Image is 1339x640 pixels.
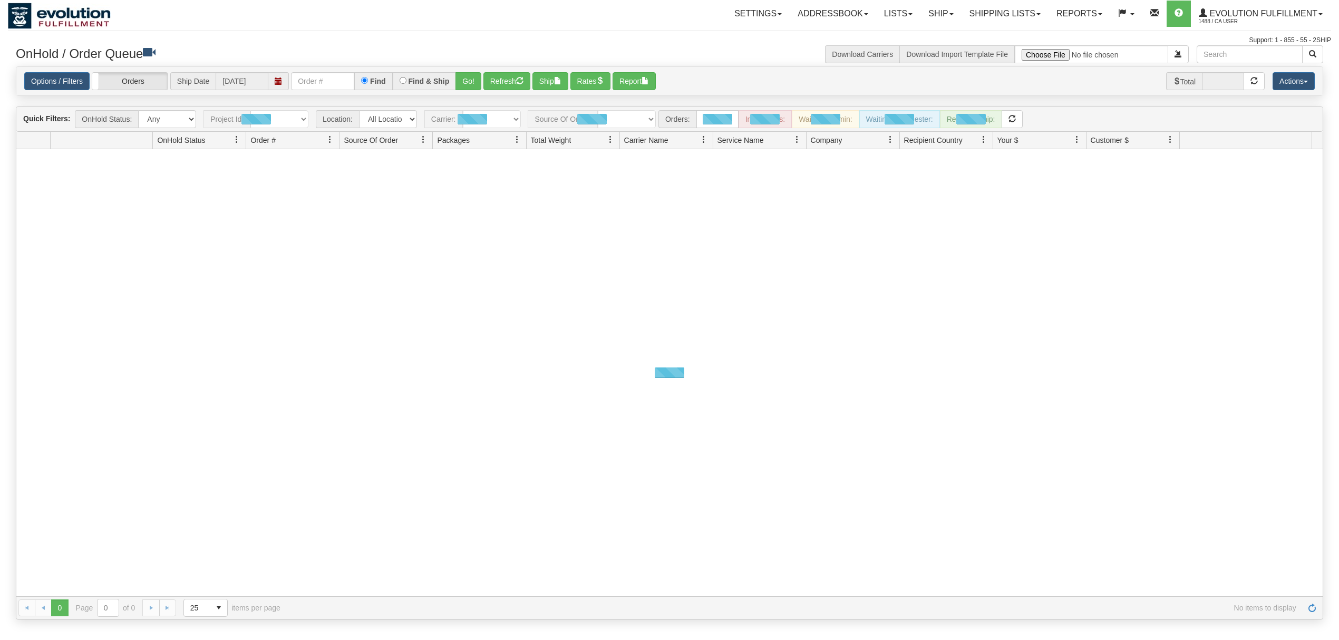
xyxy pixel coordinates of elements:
[876,1,920,27] a: Lists
[1015,45,1168,63] input: Import
[76,599,135,617] span: Page of 0
[1273,72,1315,90] button: Actions
[920,1,961,27] a: Ship
[170,72,216,90] span: Ship Date
[975,131,993,149] a: Recipient Country filter column settings
[696,110,739,128] div: New:
[1091,135,1129,146] span: Customer $
[717,135,764,146] span: Service Name
[183,599,280,617] span: items per page
[726,1,790,27] a: Settings
[24,72,90,90] a: Options / Filters
[1302,45,1323,63] button: Search
[228,131,246,149] a: OnHold Status filter column settings
[788,131,806,149] a: Service Name filter column settings
[210,599,227,616] span: select
[1207,9,1317,18] span: Evolution Fulfillment
[940,110,1002,128] div: Ready to Ship:
[1068,131,1086,149] a: Your $ filter column settings
[811,135,842,146] span: Company
[962,1,1049,27] a: Shipping lists
[370,77,386,85] label: Find
[1191,1,1331,27] a: Evolution Fulfillment 1488 / CA User
[16,45,662,61] h3: OnHold / Order Queue
[295,604,1296,612] span: No items to display
[792,110,859,128] div: Waiting - Admin:
[532,72,568,90] button: Ship
[1049,1,1110,27] a: Reports
[1161,131,1179,149] a: Customer $ filter column settings
[859,110,940,128] div: Waiting - Requester:
[8,3,111,29] img: logo1488.jpg
[344,135,398,146] span: Source Of Order
[190,603,204,613] span: 25
[997,135,1018,146] span: Your $
[601,131,619,149] a: Total Weight filter column settings
[92,73,168,90] label: Orders
[832,50,893,59] a: Download Carriers
[483,72,530,90] button: Refresh
[75,110,138,128] span: OnHold Status:
[624,135,668,146] span: Carrier Name
[508,131,526,149] a: Packages filter column settings
[1197,45,1303,63] input: Search
[1166,72,1202,90] span: Total
[291,72,354,90] input: Order #
[531,135,571,146] span: Total Weight
[658,110,696,128] span: Orders:
[51,599,68,616] span: Page 0
[23,113,70,124] label: Quick Filters:
[904,135,963,146] span: Recipient Country
[881,131,899,149] a: Company filter column settings
[316,110,359,128] span: Location:
[1304,599,1321,616] a: Refresh
[906,50,1008,59] a: Download Import Template File
[409,77,450,85] label: Find & Ship
[570,72,611,90] button: Rates
[613,72,656,90] button: Report
[437,135,469,146] span: Packages
[183,599,228,617] span: Page sizes drop down
[16,107,1323,132] div: grid toolbar
[1199,16,1278,27] span: 1488 / CA User
[250,135,275,146] span: Order #
[695,131,713,149] a: Carrier Name filter column settings
[739,110,792,128] div: In Progress:
[790,1,876,27] a: Addressbook
[414,131,432,149] a: Source Of Order filter column settings
[157,135,205,146] span: OnHold Status
[455,72,481,90] button: Go!
[8,36,1331,45] div: Support: 1 - 855 - 55 - 2SHIP
[321,131,339,149] a: Order # filter column settings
